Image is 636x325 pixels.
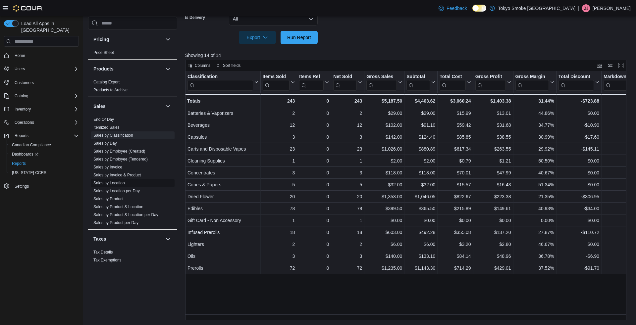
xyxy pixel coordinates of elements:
[498,4,576,12] p: Tokyo Smoke [GEOGRAPHIC_DATA]
[12,170,46,175] span: [US_STATE] CCRS
[596,62,604,70] button: Keyboard shortcuts
[299,193,329,201] div: 0
[558,181,599,189] div: $0.00
[12,118,37,126] button: Operations
[187,228,258,236] div: Infused Prerolls
[12,132,31,140] button: Reports
[558,157,599,165] div: $0.00
[366,157,402,165] div: $2.00
[406,74,435,91] button: Subtotal
[1,105,81,114] button: Inventory
[229,12,318,25] button: All
[333,145,362,153] div: 23
[187,74,253,91] div: Classification
[333,74,357,91] div: Net Sold
[262,121,295,129] div: 12
[19,20,79,33] span: Load All Apps in [GEOGRAPHIC_DATA]
[299,240,329,248] div: 0
[366,181,402,189] div: $32.00
[436,2,469,15] a: Feedback
[406,181,435,189] div: $32.00
[366,145,402,153] div: $1,026.00
[333,240,362,248] div: 2
[406,157,435,165] div: $2.00
[406,240,435,248] div: $6.00
[7,150,81,159] a: Dashboards
[582,4,590,12] div: Bhavik Jogee
[475,205,511,212] div: $149.61
[299,205,329,212] div: 0
[333,181,362,189] div: 5
[515,193,554,201] div: 21.35%
[187,145,258,153] div: Carts and Disposable Vapes
[9,141,79,149] span: Canadian Compliance
[406,169,435,177] div: $118.00
[558,133,599,141] div: -$17.60
[406,205,435,212] div: $365.50
[299,228,329,236] div: 0
[299,74,329,91] button: Items Ref
[15,66,25,71] span: Users
[440,74,471,91] button: Total Cost
[93,180,125,186] span: Sales by Location
[558,74,594,80] div: Total Discount
[88,78,177,97] div: Products
[12,52,28,60] a: Home
[4,48,79,208] nav: Complex example
[366,216,402,224] div: $0.00
[333,157,362,165] div: 1
[93,117,114,122] span: End Of Day
[366,74,397,80] div: Gross Sales
[440,109,471,117] div: $15.99
[333,216,362,224] div: 1
[187,74,253,80] div: Classification
[333,133,362,141] div: 3
[333,169,362,177] div: 3
[12,182,31,190] a: Settings
[558,121,599,129] div: -$10.90
[15,93,28,99] span: Catalog
[515,74,554,91] button: Gross Margin
[93,212,158,217] span: Sales by Product & Location per Day
[440,216,471,224] div: $0.00
[617,62,625,70] button: Enter fullscreen
[15,120,34,125] span: Operations
[299,121,329,129] div: 0
[93,50,114,55] span: Price Sheet
[440,74,465,91] div: Total Cost
[93,189,140,193] a: Sales by Location per Day
[333,193,362,201] div: 20
[185,52,631,59] p: Showing 14 of 14
[93,141,117,146] a: Sales by Day
[185,62,213,70] button: Columns
[93,157,148,162] span: Sales by Employee (Tendered)
[475,216,511,224] div: $0.00
[93,80,120,84] a: Catalog Export
[333,121,362,129] div: 12
[12,161,26,166] span: Reports
[12,142,51,148] span: Canadian Compliance
[515,228,554,236] div: 27.87%
[440,74,465,80] div: Total Cost
[578,4,579,12] p: |
[262,240,295,248] div: 2
[93,133,133,138] span: Sales by Classification
[366,133,402,141] div: $142.00
[187,181,258,189] div: Cones & Papers
[223,63,240,68] span: Sort fields
[333,97,362,105] div: 243
[366,97,402,105] div: $5,187.50
[15,53,25,58] span: Home
[475,109,511,117] div: $13.01
[440,240,471,248] div: $3.20
[187,216,258,224] div: Gift Card - Non Accessory
[93,36,163,43] button: Pricing
[515,145,554,153] div: 29.92%
[262,205,295,212] div: 78
[93,165,122,169] a: Sales by Invoice
[475,193,511,201] div: $223.38
[12,118,79,126] span: Operations
[1,91,81,101] button: Catalog
[12,65,27,73] button: Users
